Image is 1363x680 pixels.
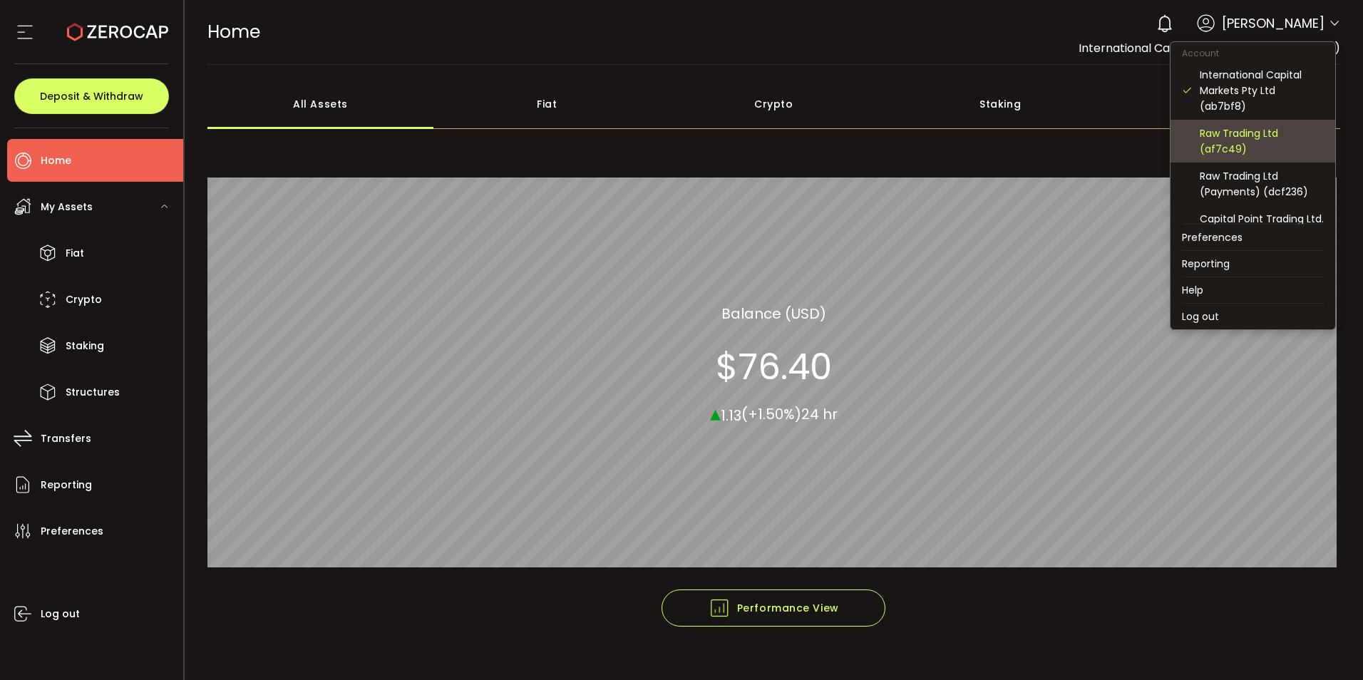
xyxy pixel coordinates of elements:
[721,302,826,324] section: Balance (USD)
[433,79,660,129] div: Fiat
[741,404,801,424] span: (+1.50%)
[721,405,741,425] span: 1.13
[207,19,260,44] span: Home
[41,150,71,171] span: Home
[887,79,1113,129] div: Staking
[1222,14,1325,33] span: [PERSON_NAME]
[1113,79,1340,129] div: Structured Products
[41,197,93,217] span: My Assets
[662,589,885,627] button: Performance View
[66,382,120,403] span: Structures
[716,345,832,388] section: $76.40
[40,91,143,101] span: Deposit & Withdraw
[41,521,103,542] span: Preferences
[710,397,721,428] span: ▴
[41,428,91,449] span: Transfers
[1171,225,1335,250] li: Preferences
[709,597,839,619] span: Performance View
[207,79,434,129] div: All Assets
[66,336,104,356] span: Staking
[1200,125,1324,157] div: Raw Trading Ltd (af7c49)
[801,404,838,424] span: 24 hr
[1292,612,1363,680] iframe: Chat Widget
[66,289,102,310] span: Crypto
[66,243,84,264] span: Fiat
[660,79,887,129] div: Crypto
[1200,168,1324,200] div: Raw Trading Ltd (Payments) (dcf236)
[1200,211,1324,242] div: Capital Point Trading Ltd. (Payments) (de1af4)
[1171,251,1335,277] li: Reporting
[1171,277,1335,303] li: Help
[14,78,169,114] button: Deposit & Withdraw
[1171,47,1230,59] span: Account
[41,475,92,495] span: Reporting
[1200,67,1324,114] div: International Capital Markets Pty Ltd (ab7bf8)
[41,604,80,624] span: Log out
[1171,304,1335,329] li: Log out
[1079,40,1340,56] span: International Capital Markets Pty Ltd (ab7bf8)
